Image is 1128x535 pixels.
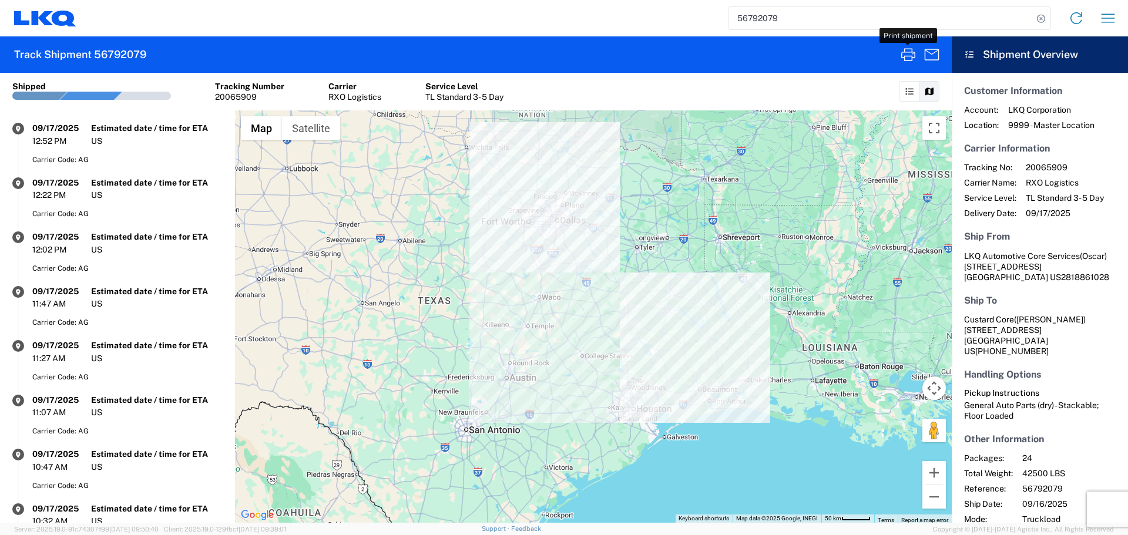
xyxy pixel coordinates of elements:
div: Carrier [328,81,381,92]
span: [DATE] 09:39:01 [239,526,286,533]
h5: Other Information [964,433,1116,445]
span: Map data ©2025 Google, INEGI [736,515,818,521]
div: Carrier Code: AG [32,426,223,436]
address: [GEOGRAPHIC_DATA] US [964,314,1116,356]
span: Ship Date: [964,499,1013,509]
span: TL Standard 3- 5 Day [1026,193,1104,203]
div: Estimated date / time for ETA [91,231,223,242]
span: [DATE] 09:50:40 [109,526,159,533]
span: Mode: [964,514,1013,524]
span: [STREET_ADDRESS] [964,262,1042,271]
div: 09/17/2025 [32,449,91,459]
div: 09/17/2025 [32,177,91,188]
div: 09/17/2025 [32,340,91,351]
span: RXO Logistics [1026,177,1104,188]
button: Drag Pegman onto the map to open Street View [922,419,946,442]
span: Service Level: [964,193,1016,203]
h5: Ship To [964,295,1116,306]
span: Copyright © [DATE]-[DATE] Agistix Inc., All Rights Reserved [933,524,1114,534]
div: 10:32 AM [32,516,91,526]
h5: Carrier Information [964,143,1116,154]
div: Carrier Code: AG [32,317,223,328]
span: LKQ Automotive Core Services [964,251,1080,261]
div: 10:47 AM [32,462,91,472]
button: Keyboard shortcuts [679,514,729,523]
span: 24 [1022,453,1123,463]
div: General Auto Parts (dry) - Stackable; Floor Loaded [964,400,1116,421]
span: Location: [964,120,999,130]
h6: Pickup Instructions [964,388,1116,398]
header: Shipment Overview [952,36,1128,73]
div: Estimated date / time for ETA [91,123,223,133]
div: US [91,190,223,200]
span: 50 km [825,515,841,521]
span: [PHONE_NUMBER] [975,346,1049,356]
div: US [91,353,223,364]
div: US [91,516,223,526]
button: Show street map [241,116,282,140]
span: Server: 2025.19.0-91c74307f99 [14,526,159,533]
span: 42500 LBS [1022,468,1123,479]
div: Estimated date / time for ETA [91,503,223,514]
address: [GEOGRAPHIC_DATA] US [964,251,1116,282]
button: Toggle fullscreen view [922,116,946,140]
span: Account: [964,105,999,115]
div: 12:52 PM [32,136,91,146]
span: 09/17/2025 [1026,208,1104,218]
button: Zoom out [922,485,946,509]
a: Feedback [511,525,541,532]
button: Map camera controls [922,376,946,400]
div: Estimated date / time for ETA [91,395,223,405]
div: Carrier Code: AG [32,480,223,491]
div: Tracking Number [215,81,284,92]
span: Delivery Date: [964,208,1016,218]
input: Shipment, tracking or reference number [728,7,1033,29]
div: TL Standard 3- 5 Day [425,92,503,102]
div: 20065909 [215,92,284,102]
div: Estimated date / time for ETA [91,286,223,297]
div: Estimated date / time for ETA [91,177,223,188]
div: 11:47 AM [32,298,91,309]
span: 09/16/2025 [1022,499,1123,509]
a: Support [482,525,511,532]
button: Zoom in [922,461,946,484]
div: US [91,462,223,472]
div: 09/17/2025 [32,123,91,133]
div: Shipped [12,81,46,92]
div: Carrier Code: AG [32,372,223,382]
span: Total Weight: [964,468,1013,479]
h5: Ship From [964,231,1116,242]
span: LKQ Corporation [1008,105,1095,115]
span: Truckload [1022,514,1123,524]
h5: Handling Options [964,369,1116,380]
button: Map Scale: 50 km per 46 pixels [821,514,874,523]
div: Estimated date / time for ETA [91,340,223,351]
div: 09/17/2025 [32,286,91,297]
span: (Oscar) [1080,251,1107,261]
h2: Track Shipment 56792079 [14,48,146,62]
div: 09/17/2025 [32,395,91,405]
h5: Customer Information [964,85,1116,96]
div: US [91,407,223,418]
div: Carrier Code: AG [32,263,223,274]
div: RXO Logistics [328,92,381,102]
div: 11:27 AM [32,353,91,364]
span: Custard Core [STREET_ADDRESS] [964,315,1086,335]
div: Carrier Code: AG [32,154,223,165]
div: Carrier Code: AG [32,208,223,219]
div: 11:07 AM [32,407,91,418]
div: US [91,298,223,309]
div: Service Level [425,81,503,92]
span: 9999 - Master Location [1008,120,1095,130]
span: Client: 2025.19.0-129fbcf [164,526,286,533]
div: US [91,244,223,255]
div: Estimated date / time for ETA [91,449,223,459]
div: 09/17/2025 [32,231,91,242]
span: ([PERSON_NAME]) [1014,315,1086,324]
span: 2818861028 [1061,272,1109,282]
img: Google [238,507,277,523]
a: Report a map error [901,517,948,523]
div: 12:22 PM [32,190,91,200]
span: Packages: [964,453,1013,463]
div: US [91,136,223,146]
